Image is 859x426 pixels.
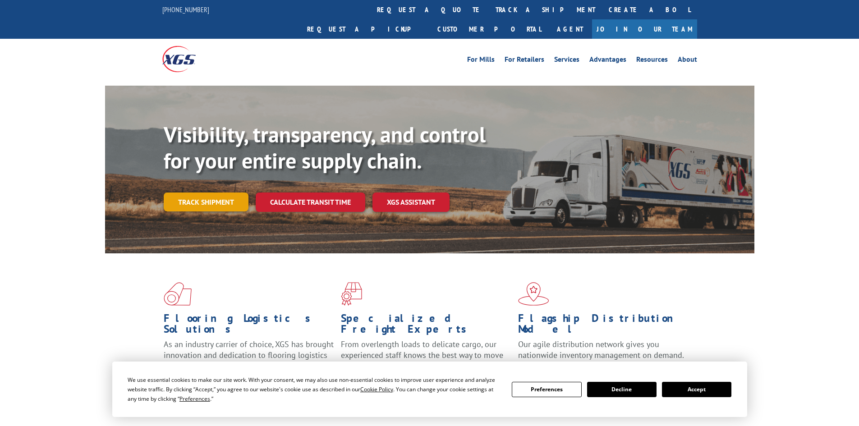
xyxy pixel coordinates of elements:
div: We use essential cookies to make our site work. With your consent, we may also use non-essential ... [128,375,501,403]
a: Join Our Team [592,19,697,39]
a: Calculate transit time [256,192,365,212]
a: For Mills [467,56,495,66]
b: Visibility, transparency, and control for your entire supply chain. [164,120,486,174]
a: [PHONE_NUMBER] [162,5,209,14]
span: Our agile distribution network gives you nationwide inventory management on demand. [518,339,684,360]
a: Advantages [589,56,626,66]
a: For Retailers [505,56,544,66]
div: Cookie Consent Prompt [112,362,747,417]
span: As an industry carrier of choice, XGS has brought innovation and dedication to flooring logistics... [164,339,334,371]
a: Customer Portal [431,19,548,39]
a: Services [554,56,579,66]
a: Request a pickup [300,19,431,39]
button: Decline [587,382,657,397]
a: Resources [636,56,668,66]
span: Preferences [179,395,210,403]
h1: Flagship Distribution Model [518,313,689,339]
a: Track shipment [164,192,248,211]
a: About [678,56,697,66]
img: xgs-icon-focused-on-flooring-red [341,282,362,306]
img: xgs-icon-flagship-distribution-model-red [518,282,549,306]
p: From overlength loads to delicate cargo, our experienced staff knows the best way to move your fr... [341,339,511,379]
img: xgs-icon-total-supply-chain-intelligence-red [164,282,192,306]
h1: Specialized Freight Experts [341,313,511,339]
button: Preferences [512,382,581,397]
h1: Flooring Logistics Solutions [164,313,334,339]
button: Accept [662,382,731,397]
a: XGS ASSISTANT [372,192,450,212]
span: Cookie Policy [360,385,393,393]
a: Agent [548,19,592,39]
